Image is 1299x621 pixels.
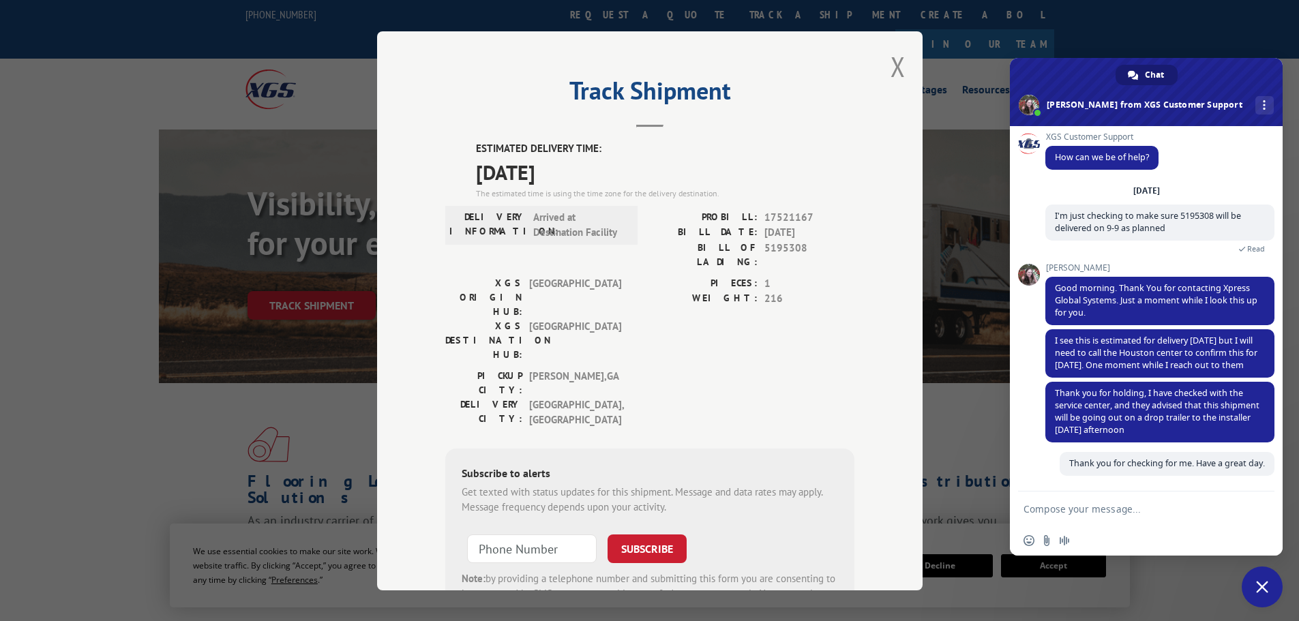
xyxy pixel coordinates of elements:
div: The estimated time is using the time zone for the delivery destination. [476,187,854,199]
label: XGS ORIGIN HUB: [445,275,522,318]
div: Subscribe to alerts [462,464,838,484]
div: [DATE] [1133,187,1160,195]
span: Arrived at Destination Facility [533,209,625,240]
strong: Note: [462,571,486,584]
button: Close modal [891,48,906,85]
label: ESTIMATED DELIVERY TIME: [476,141,854,157]
span: [DATE] [764,225,854,241]
span: Chat [1145,65,1164,85]
span: Send a file [1041,535,1052,546]
span: [GEOGRAPHIC_DATA] , [GEOGRAPHIC_DATA] [529,397,621,427]
button: SUBSCRIBE [608,534,687,562]
label: BILL DATE: [650,225,758,241]
span: [PERSON_NAME] [1045,263,1274,273]
span: [PERSON_NAME] , GA [529,368,621,397]
div: More channels [1255,96,1274,115]
span: Insert an emoji [1024,535,1034,546]
span: I'm just checking to make sure 5195308 will be delivered on 9-9 as planned [1055,210,1241,234]
label: WEIGHT: [650,291,758,307]
span: Good morning. Thank You for contacting Xpress Global Systems. Just a moment while I look this up ... [1055,282,1257,318]
input: Phone Number [467,534,597,562]
span: I see this is estimated for delivery [DATE] but I will need to call the Houston center to confirm... [1055,335,1257,371]
span: [GEOGRAPHIC_DATA] [529,275,621,318]
label: BILL OF LADING: [650,240,758,269]
span: [DATE] [476,156,854,187]
label: XGS DESTINATION HUB: [445,318,522,361]
span: 5195308 [764,240,854,269]
span: 216 [764,291,854,307]
span: Audio message [1059,535,1070,546]
label: DELIVERY CITY: [445,397,522,427]
span: 17521167 [764,209,854,225]
span: XGS Customer Support [1045,132,1159,142]
label: DELIVERY INFORMATION: [449,209,526,240]
label: PIECES: [650,275,758,291]
span: Thank you for holding, I have checked with the service center, and they advised that this shipmen... [1055,387,1259,436]
div: Close chat [1242,566,1283,607]
span: Thank you for checking for me. Have a great day. [1069,457,1265,469]
div: by providing a telephone number and submitting this form you are consenting to be contacted by SM... [462,571,838,617]
div: Get texted with status updates for this shipment. Message and data rates may apply. Message frequ... [462,484,838,515]
div: Chat [1116,65,1178,85]
span: How can we be of help? [1055,151,1149,163]
label: PICKUP CITY: [445,368,522,397]
span: 1 [764,275,854,291]
span: [GEOGRAPHIC_DATA] [529,318,621,361]
span: Read [1247,244,1265,254]
label: PROBILL: [650,209,758,225]
h2: Track Shipment [445,81,854,107]
textarea: Compose your message... [1024,503,1239,515]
